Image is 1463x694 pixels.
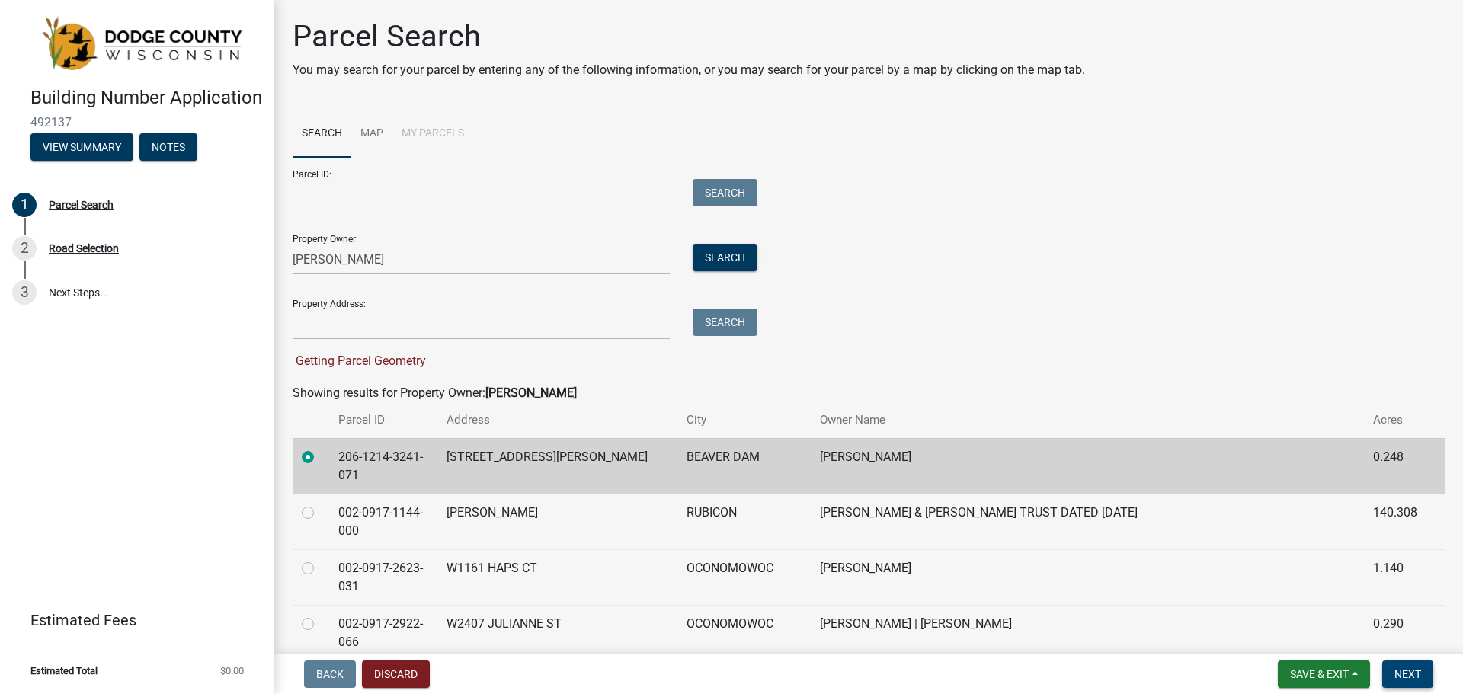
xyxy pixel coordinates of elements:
td: [PERSON_NAME] | [PERSON_NAME] [811,605,1364,660]
wm-modal-confirm: Summary [30,142,133,154]
div: Road Selection [49,243,119,254]
span: 492137 [30,115,244,130]
span: Save & Exit [1290,668,1349,680]
img: Dodge County, Wisconsin [30,16,250,71]
td: RUBICON [677,494,811,549]
td: 206-1214-3241-071 [329,438,437,494]
td: 002-0917-2922-066 [329,605,437,660]
button: Back [304,660,356,688]
button: Next [1382,660,1433,688]
a: Search [293,110,351,158]
td: 002-0917-2623-031 [329,549,437,605]
button: Notes [139,133,197,161]
h1: Parcel Search [293,18,1085,55]
td: 0.290 [1364,605,1426,660]
th: Parcel ID [329,402,437,438]
td: [PERSON_NAME] [437,494,677,549]
button: Search [693,309,757,336]
span: Getting Parcel Geometry [293,353,426,368]
span: Back [316,668,344,680]
strong: [PERSON_NAME] [485,385,577,400]
div: Showing results for Property Owner: [293,384,1445,402]
th: Acres [1364,402,1426,438]
td: W1161 HAPS CT [437,549,677,605]
div: 1 [12,193,37,217]
th: Owner Name [811,402,1364,438]
td: [STREET_ADDRESS][PERSON_NAME] [437,438,677,494]
td: OCONOMOWOC [677,605,811,660]
wm-modal-confirm: Notes [139,142,197,154]
span: Estimated Total [30,666,98,676]
span: Next [1394,668,1421,680]
button: Search [693,179,757,206]
th: City [677,402,811,438]
td: [PERSON_NAME] [811,438,1364,494]
a: Estimated Fees [12,605,250,635]
span: $0.00 [220,666,244,676]
h4: Building Number Application [30,87,262,109]
td: 0.248 [1364,438,1426,494]
p: You may search for your parcel by entering any of the following information, or you may search fo... [293,61,1085,79]
td: BEAVER DAM [677,438,811,494]
td: 1.140 [1364,549,1426,605]
button: View Summary [30,133,133,161]
div: Parcel Search [49,200,114,210]
td: [PERSON_NAME] & [PERSON_NAME] TRUST DATED [DATE] [811,494,1364,549]
td: 002-0917-1144-000 [329,494,437,549]
button: Search [693,244,757,271]
div: 3 [12,280,37,305]
td: OCONOMOWOC [677,549,811,605]
td: [PERSON_NAME] [811,549,1364,605]
td: 140.308 [1364,494,1426,549]
td: W2407 JULIANNE ST [437,605,677,660]
a: Map [351,110,392,158]
button: Save & Exit [1278,660,1370,688]
button: Discard [362,660,430,688]
th: Address [437,402,677,438]
div: 2 [12,236,37,261]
